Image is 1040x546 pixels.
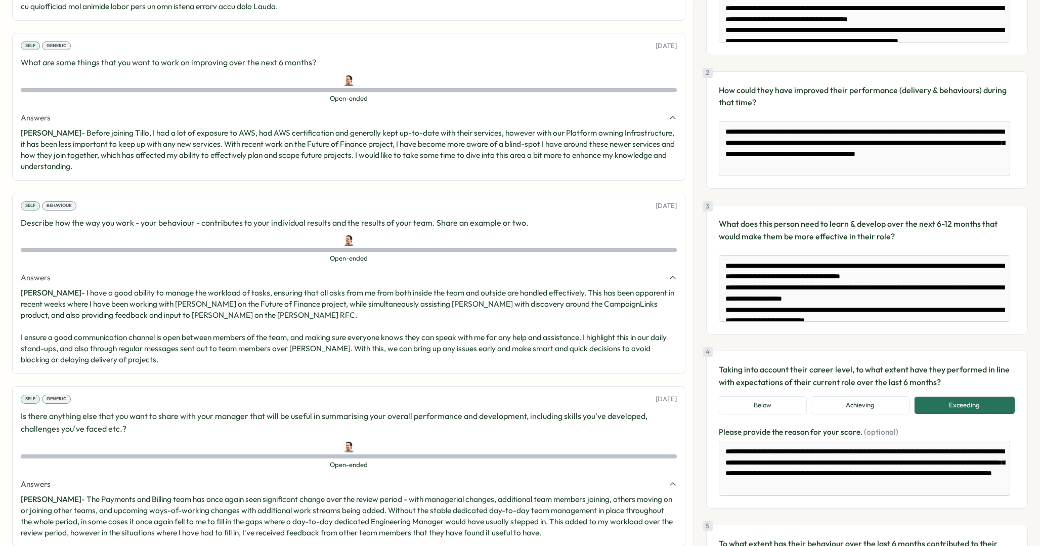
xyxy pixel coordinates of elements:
p: Taking into account their career level, to what extent have they performed in line with expectati... [719,363,1015,389]
div: Self [21,201,40,211]
span: Answers [21,272,51,283]
img: Chris Hogben [343,75,354,86]
div: 5 [703,521,713,531]
span: Open-ended [21,460,677,470]
button: Answers [21,112,677,123]
span: the [772,427,785,437]
button: Exceeding [914,396,1015,414]
p: How could they have improved their performance (delivery & behaviours) during that time? [719,84,1015,109]
p: - I have a good ability to manage the workload of tasks, ensuring that all asks from me from both... [21,287,677,365]
span: Answers [21,479,51,490]
button: Answers [21,479,677,490]
span: [PERSON_NAME] [21,288,81,298]
div: Self [21,395,40,404]
span: Please [719,427,743,437]
p: - Before joining Tillo, I had a lot of exposure to AWS, had AWS certification and generally kept ... [21,128,677,172]
span: reason [785,427,810,437]
span: Open-ended [21,94,677,103]
button: Achieving [811,396,910,414]
p: Describe how the way you work - your behaviour - contributes to your individual results and the r... [21,217,677,229]
span: Open-ended [21,254,677,263]
p: [DATE] [656,395,677,404]
span: provide [743,427,772,437]
p: [DATE] [656,41,677,51]
span: Answers [21,112,51,123]
span: [PERSON_NAME] [21,128,81,138]
p: What are some things that you want to work on improving over the next 6 months? [21,56,677,69]
span: [PERSON_NAME] [21,494,81,504]
span: for [810,427,823,437]
img: Chris Hogben [343,441,354,452]
div: 2 [703,68,713,78]
p: [DATE] [656,201,677,211]
button: Answers [21,272,677,283]
div: Behaviour [42,201,76,211]
p: What does this person need to learn & develop over the next 6-12 months that would make them be m... [719,218,1015,243]
p: - The Payments and Billing team has once again seen significant change over the review period - w... [21,494,677,538]
button: Below [719,396,807,414]
span: (optional) [864,427,898,437]
span: your [823,427,841,437]
span: score. [841,427,864,437]
div: Generic [42,395,71,404]
div: 3 [703,201,713,212]
div: Self [21,41,40,51]
p: Is there anything else that you want to share with your manager that will be useful in summarisin... [21,410,677,435]
div: Generic [42,41,71,51]
div: 4 [703,347,713,357]
img: Chris Hogben [343,235,354,246]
